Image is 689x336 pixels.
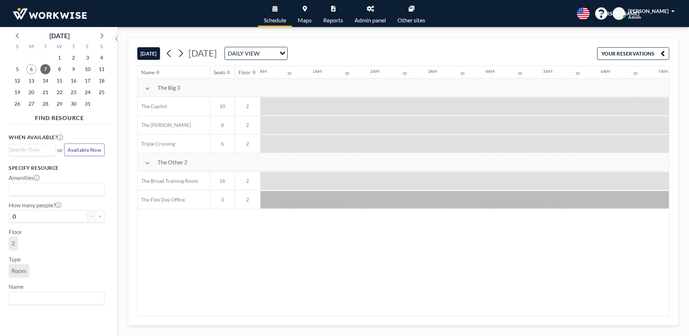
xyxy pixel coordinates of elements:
[54,87,65,97] span: Wednesday, October 22, 2025
[188,48,217,58] span: [DATE]
[39,43,53,52] div: T
[12,240,15,247] span: 2
[460,71,464,76] div: 30
[9,256,21,263] label: Type
[54,76,65,86] span: Wednesday, October 15, 2025
[83,99,93,109] span: Friday, October 31, 2025
[370,68,379,74] div: 2AM
[9,165,105,171] h3: Specify resource
[10,43,25,52] div: S
[9,174,40,181] label: Amenities
[225,47,287,59] div: Search for option
[138,103,167,110] span: The Capitol
[214,69,225,76] div: Seats
[83,76,93,86] span: Friday, October 17, 2025
[137,47,160,60] button: [DATE]
[97,64,107,74] span: Saturday, October 11, 2025
[26,87,36,97] span: Monday, October 20, 2025
[68,76,79,86] span: Thursday, October 16, 2025
[345,71,349,76] div: 30
[83,53,93,63] span: Friday, October 3, 2025
[601,68,610,74] div: 6AM
[12,6,88,21] img: organization-logo
[68,87,79,97] span: Thursday, October 23, 2025
[235,178,260,184] span: 2
[235,122,260,128] span: 2
[54,53,65,63] span: Wednesday, October 1, 2025
[599,10,639,17] span: [PERSON_NAME]
[138,141,175,147] span: Triple Crossing
[80,43,94,52] div: F
[575,71,580,76] div: 30
[9,111,110,121] h4: FIND RESOURCE
[255,68,267,74] div: 12AM
[264,17,286,23] span: Schedule
[9,202,61,209] label: How many people?
[66,43,80,52] div: T
[518,71,522,76] div: 30
[428,68,437,74] div: 3AM
[9,228,22,235] label: Floor
[40,76,50,86] span: Tuesday, October 14, 2025
[68,99,79,109] span: Thursday, October 30, 2025
[12,267,26,274] span: Room
[210,141,235,147] span: 6
[138,122,191,128] span: The [PERSON_NAME]
[157,159,187,166] span: The Other 2
[57,146,63,154] span: or
[25,43,39,52] div: M
[54,64,65,74] span: Wednesday, October 8, 2025
[9,283,23,290] label: Name
[9,144,55,155] div: Search for option
[97,53,107,63] span: Saturday, October 4, 2025
[628,14,641,20] span: Admin
[355,17,386,23] span: Admin panel
[49,31,70,41] div: [DATE]
[54,99,65,109] span: Wednesday, October 29, 2025
[239,69,251,76] div: Floor
[26,76,36,86] span: Monday, October 13, 2025
[40,64,50,74] span: Tuesday, October 7, 2025
[40,99,50,109] span: Tuesday, October 28, 2025
[597,47,669,60] button: YOUR RESERVATIONS
[10,185,100,194] input: Search for option
[157,84,180,91] span: The Big 3
[298,17,312,23] span: Maps
[26,64,36,74] span: Monday, October 6, 2025
[83,87,93,97] span: Friday, October 24, 2025
[658,68,668,74] div: 7AM
[9,183,104,195] div: Search for option
[210,178,235,184] span: 16
[40,87,50,97] span: Tuesday, October 21, 2025
[64,143,105,156] button: Available Now
[628,8,668,14] span: [PERSON_NAME]
[94,43,108,52] div: S
[633,71,637,76] div: 30
[67,147,101,153] span: Available Now
[397,17,425,23] span: Other sites
[12,87,22,97] span: Sunday, October 19, 2025
[210,196,235,203] span: 3
[12,99,22,109] span: Sunday, October 26, 2025
[12,76,22,86] span: Sunday, October 12, 2025
[83,64,93,74] span: Friday, October 10, 2025
[403,71,407,76] div: 30
[543,68,552,74] div: 5AM
[53,43,67,52] div: W
[9,292,104,304] div: Search for option
[96,210,105,222] button: +
[138,178,198,184] span: The Broad Training Room
[235,141,260,147] span: 2
[26,99,36,109] span: Monday, October 27, 2025
[210,122,235,128] span: 8
[68,53,79,63] span: Thursday, October 2, 2025
[68,64,79,74] span: Thursday, October 9, 2025
[10,146,52,154] input: Search for option
[12,64,22,74] span: Sunday, October 5, 2025
[97,87,107,97] span: Saturday, October 25, 2025
[235,103,260,110] span: 2
[138,196,185,203] span: The Flex Day Office
[97,76,107,86] span: Saturday, October 18, 2025
[210,103,235,110] span: 10
[287,71,292,76] div: 30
